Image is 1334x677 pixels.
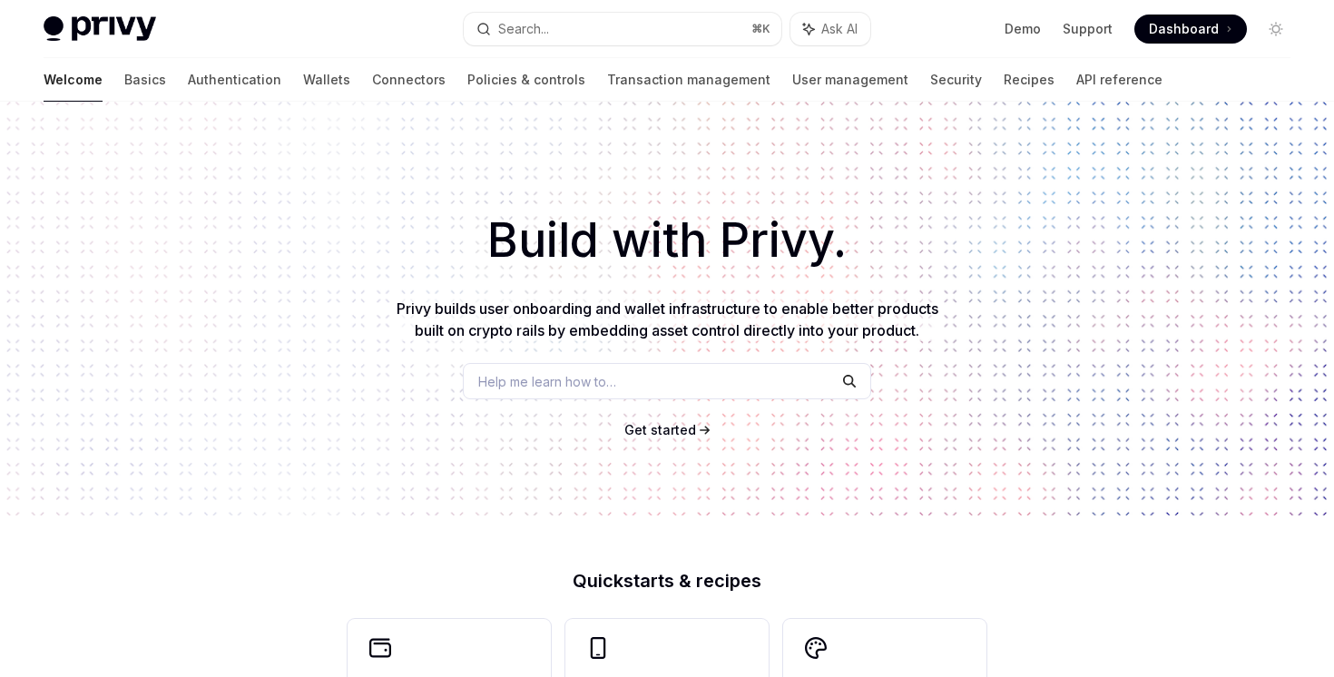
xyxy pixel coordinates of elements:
span: ⌘ K [751,22,770,36]
span: Help me learn how to… [478,372,616,391]
a: Dashboard [1134,15,1247,44]
h2: Quickstarts & recipes [348,572,986,590]
button: Ask AI [790,13,870,45]
h1: Build with Privy. [29,205,1305,276]
span: Privy builds user onboarding and wallet infrastructure to enable better products built on crypto ... [397,299,938,339]
a: Recipes [1004,58,1054,102]
a: Security [930,58,982,102]
a: Policies & controls [467,58,585,102]
a: Basics [124,58,166,102]
a: User management [792,58,908,102]
a: Support [1063,20,1113,38]
a: Transaction management [607,58,770,102]
button: Search...⌘K [464,13,780,45]
a: Connectors [372,58,446,102]
a: Wallets [303,58,350,102]
img: light logo [44,16,156,42]
a: API reference [1076,58,1162,102]
span: Ask AI [821,20,858,38]
a: Welcome [44,58,103,102]
div: Search... [498,18,549,40]
a: Get started [624,421,696,439]
span: Get started [624,422,696,437]
span: Dashboard [1149,20,1219,38]
a: Demo [1005,20,1041,38]
button: Toggle dark mode [1261,15,1290,44]
a: Authentication [188,58,281,102]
